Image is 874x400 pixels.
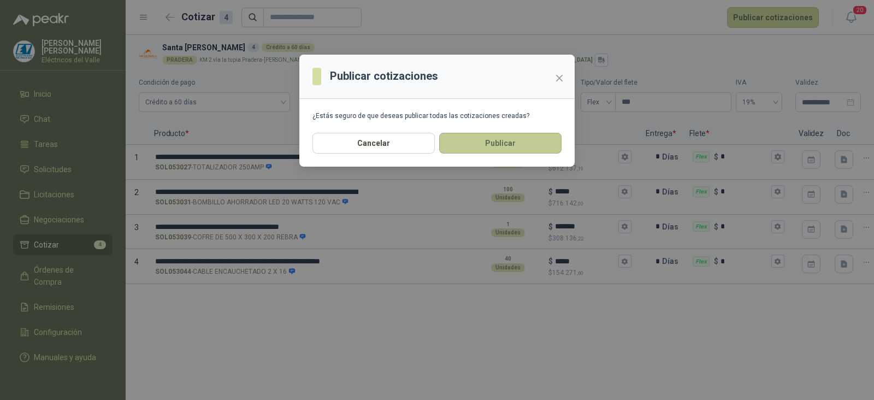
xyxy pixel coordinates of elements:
div: ¿Estás seguro de que deseas publicar todas las cotizaciones creadas? [312,112,562,120]
button: Cancelar [312,133,435,154]
button: Publicar [439,133,562,154]
button: Close [551,69,568,87]
span: close [555,74,564,83]
h3: Publicar cotizaciones [330,68,438,85]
